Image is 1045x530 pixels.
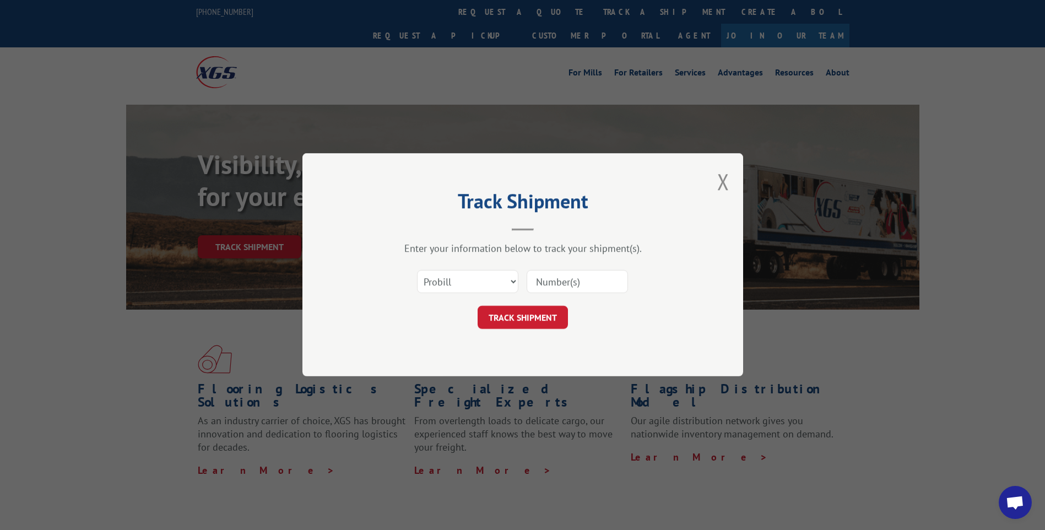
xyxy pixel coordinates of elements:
[717,167,729,196] button: Close modal
[999,486,1032,519] div: Open chat
[358,193,688,214] h2: Track Shipment
[358,242,688,255] div: Enter your information below to track your shipment(s).
[478,306,568,329] button: TRACK SHIPMENT
[527,271,628,294] input: Number(s)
